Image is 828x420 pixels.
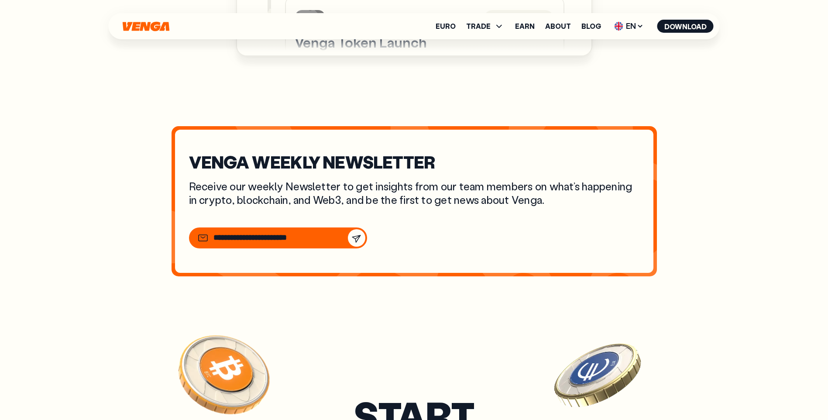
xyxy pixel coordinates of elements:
[612,19,647,33] span: EN
[657,20,714,33] button: Download
[515,23,535,30] a: Earn
[466,23,491,30] span: TRADE
[189,154,639,169] h2: VENGA WEEKLY NEWSLETTER
[189,179,639,207] p: Receive our weekly Newsletter to get insights from our team members on what’s happening in crypto...
[348,229,365,247] button: Subscribe
[483,9,555,29] div: Coming soon
[615,22,623,31] img: flag-uk
[581,23,601,30] a: Blog
[295,10,326,25] div: SOON
[545,23,571,30] a: About
[436,23,456,30] a: Euro
[122,21,171,31] svg: Home
[466,21,505,31] span: TRADE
